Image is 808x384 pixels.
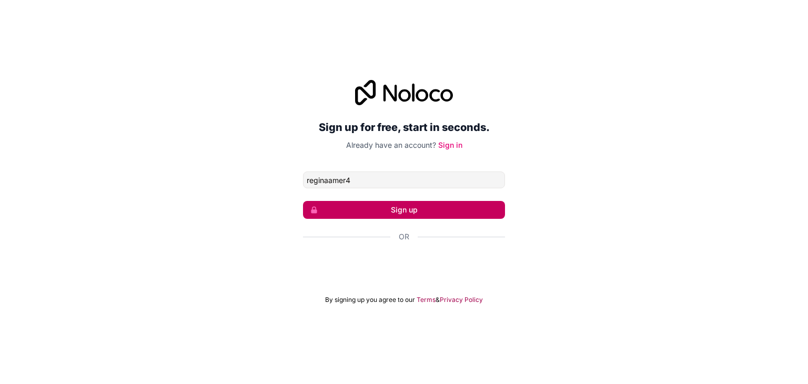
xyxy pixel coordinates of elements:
[298,254,510,277] iframe: Sign in with Google Button
[303,201,505,219] button: Sign up
[346,140,436,149] span: Already have an account?
[417,296,436,304] a: Terms
[303,171,505,188] input: Email address
[303,118,505,137] h2: Sign up for free, start in seconds.
[440,296,483,304] a: Privacy Policy
[325,296,415,304] span: By signing up you agree to our
[436,296,440,304] span: &
[438,140,462,149] a: Sign in
[399,231,409,242] span: Or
